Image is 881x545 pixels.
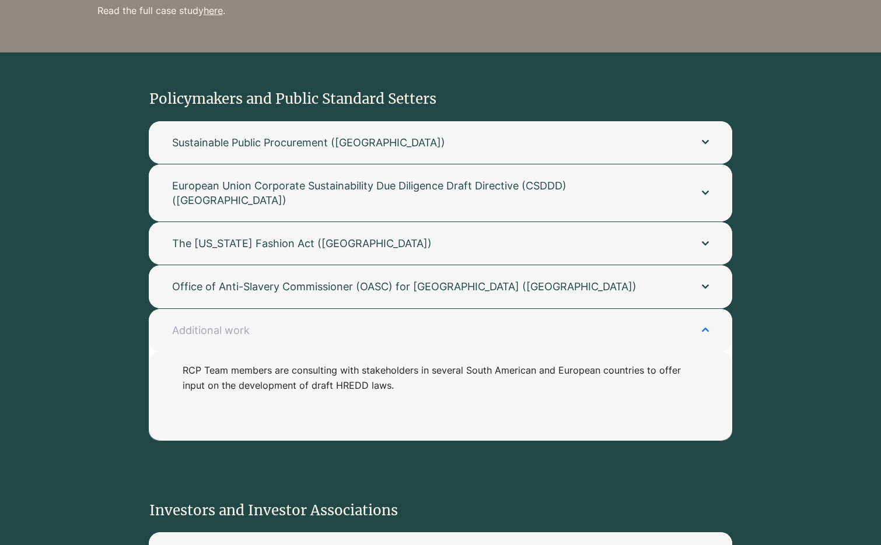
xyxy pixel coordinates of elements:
button: The [US_STATE] Fashion Act ([GEOGRAPHIC_DATA]) [149,222,732,265]
button: Office of Anti-Slavery Commissioner (OASC) for [GEOGRAPHIC_DATA] ([GEOGRAPHIC_DATA]) [149,265,732,308]
span: European Union Corporate Sustainability Due Diligence Draft Directive (CSDDD) ([GEOGRAPHIC_DATA]) [172,178,679,208]
a: here [204,5,223,16]
div: Additional work [149,351,732,441]
span: Office of Anti-Slavery Commissioner (OASC) for [GEOGRAPHIC_DATA] ([GEOGRAPHIC_DATA]) [172,279,679,294]
button: Sustainable Public Procurement ([GEOGRAPHIC_DATA]) [149,121,732,164]
h2: Policymakers and Public Standard Setters [149,89,497,109]
span: Additional work [172,323,679,337]
h2: Investors and Investor Associations [149,501,497,521]
p: Read the full case study . [97,5,344,16]
button: Additional work [149,309,732,351]
span: Sustainable Public Procurement ([GEOGRAPHIC_DATA]) [172,135,679,150]
p: RCP Team members are consulting with stakeholders in several South American and European countrie... [183,363,687,393]
span: The [US_STATE] Fashion Act ([GEOGRAPHIC_DATA]) [172,236,679,251]
button: European Union Corporate Sustainability Due Diligence Draft Directive (CSDDD) ([GEOGRAPHIC_DATA]) [149,164,732,221]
